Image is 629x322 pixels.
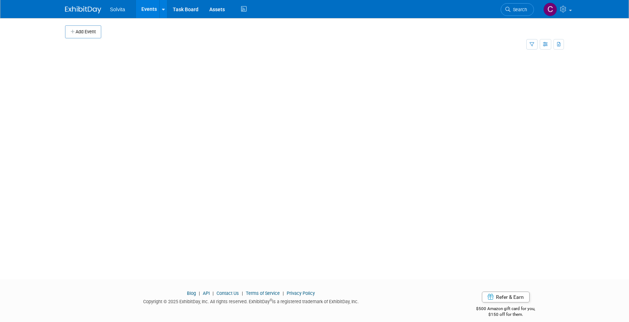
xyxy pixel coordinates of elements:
[65,6,101,13] img: ExhibitDay
[197,291,202,296] span: |
[448,301,564,318] div: $500 Amazon gift card for you,
[501,3,534,16] a: Search
[65,25,101,38] button: Add Event
[211,291,215,296] span: |
[448,312,564,318] div: $150 off for them.
[203,291,210,296] a: API
[482,292,530,302] a: Refer & Earn
[110,7,125,12] span: Solvita
[287,291,315,296] a: Privacy Policy
[543,3,557,16] img: Cindy Miller
[240,291,245,296] span: |
[281,291,286,296] span: |
[187,291,196,296] a: Blog
[270,298,272,302] sup: ®
[510,7,527,12] span: Search
[246,291,280,296] a: Terms of Service
[217,291,239,296] a: Contact Us
[65,297,437,305] div: Copyright © 2025 ExhibitDay, Inc. All rights reserved. ExhibitDay is a registered trademark of Ex...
